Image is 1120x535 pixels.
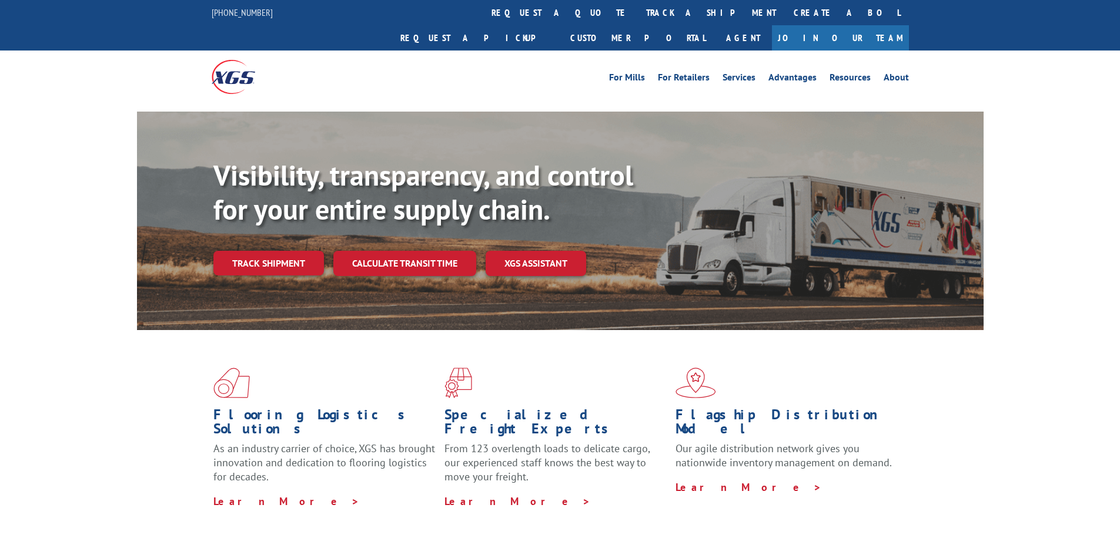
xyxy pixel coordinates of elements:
a: Services [723,73,755,86]
a: Join Our Team [772,25,909,51]
a: Calculate transit time [333,251,476,276]
a: Advantages [768,73,817,86]
a: Learn More > [676,480,822,494]
b: Visibility, transparency, and control for your entire supply chain. [213,157,633,227]
img: xgs-icon-flagship-distribution-model-red [676,368,716,398]
a: About [884,73,909,86]
a: Customer Portal [561,25,714,51]
a: Agent [714,25,772,51]
img: xgs-icon-focused-on-flooring-red [444,368,472,398]
img: xgs-icon-total-supply-chain-intelligence-red [213,368,250,398]
a: Learn More > [213,494,360,508]
a: Request a pickup [392,25,561,51]
a: [PHONE_NUMBER] [212,6,273,18]
a: Track shipment [213,251,324,275]
h1: Flooring Logistics Solutions [213,408,436,442]
a: Learn More > [444,494,591,508]
p: From 123 overlength loads to delicate cargo, our experienced staff knows the best way to move you... [444,442,667,494]
a: Resources [830,73,871,86]
a: XGS ASSISTANT [486,251,586,276]
span: As an industry carrier of choice, XGS has brought innovation and dedication to flooring logistics... [213,442,435,483]
h1: Specialized Freight Experts [444,408,667,442]
a: For Retailers [658,73,710,86]
a: For Mills [609,73,645,86]
h1: Flagship Distribution Model [676,408,898,442]
span: Our agile distribution network gives you nationwide inventory management on demand. [676,442,892,469]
